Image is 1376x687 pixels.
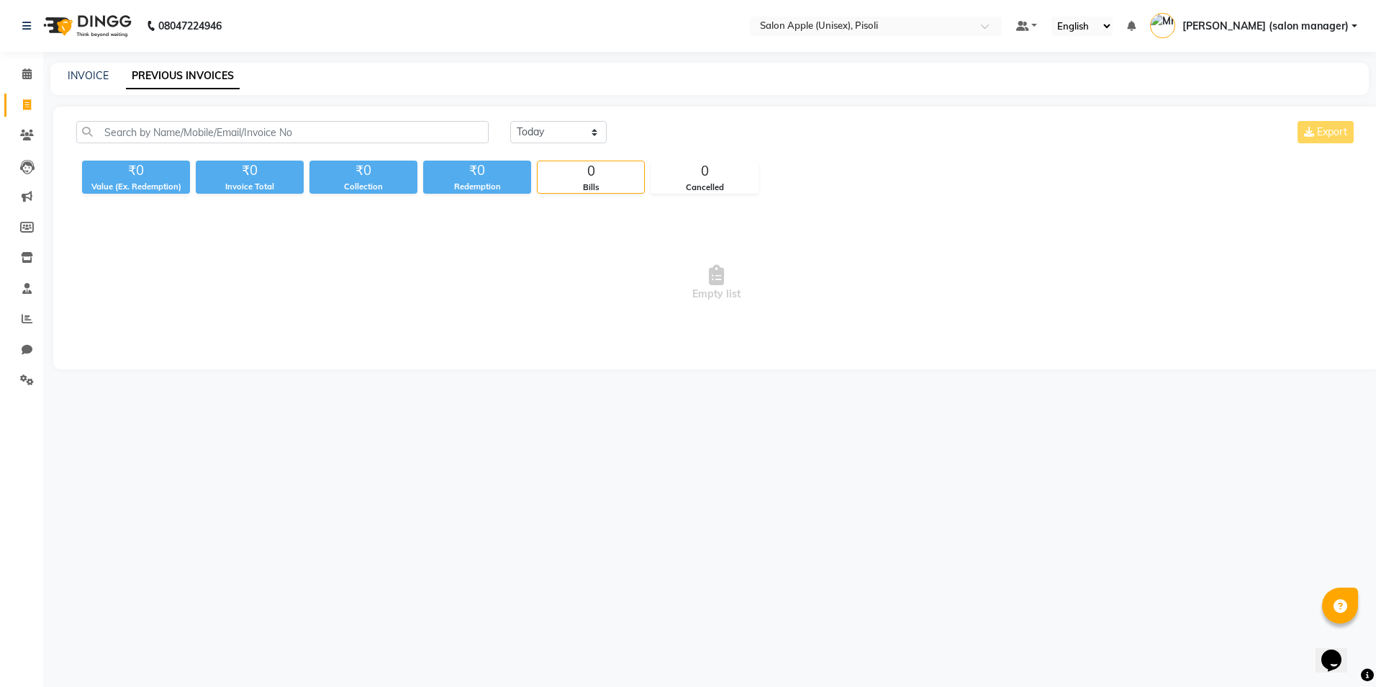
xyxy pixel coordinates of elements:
div: ₹0 [82,161,190,181]
span: [PERSON_NAME] (salon manager) [1182,19,1349,34]
div: Invoice Total [196,181,304,193]
input: Search by Name/Mobile/Email/Invoice No [76,121,489,143]
img: logo [37,6,135,46]
b: 08047224946 [158,6,222,46]
div: Collection [309,181,417,193]
div: 0 [651,161,758,181]
img: Mrs. Poonam Bansal (salon manager) [1150,13,1175,38]
iframe: chat widget [1316,629,1362,673]
div: ₹0 [309,161,417,181]
div: Cancelled [651,181,758,194]
span: Empty list [76,211,1357,355]
div: Value (Ex. Redemption) [82,181,190,193]
div: Bills [538,181,644,194]
a: INVOICE [68,69,109,82]
div: ₹0 [423,161,531,181]
div: ₹0 [196,161,304,181]
a: PREVIOUS INVOICES [126,63,240,89]
div: 0 [538,161,644,181]
div: Redemption [423,181,531,193]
